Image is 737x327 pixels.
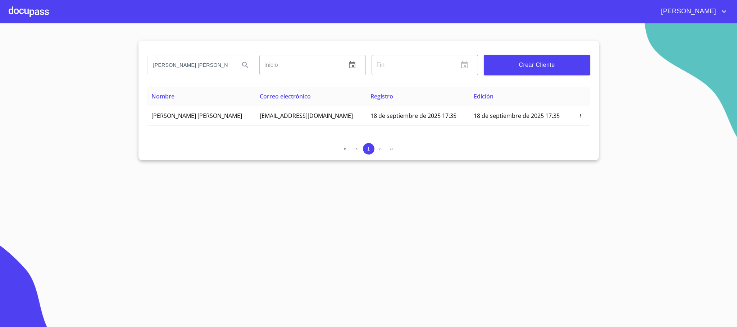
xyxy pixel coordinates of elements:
span: 1 [367,146,370,152]
span: Crear Cliente [490,60,584,70]
button: 1 [363,143,374,155]
span: 18 de septiembre de 2025 17:35 [370,112,456,120]
span: Correo electrónico [260,92,311,100]
span: [PERSON_NAME] [PERSON_NAME] [151,112,242,120]
button: Search [237,56,254,74]
span: [PERSON_NAME] [656,6,720,17]
span: [EMAIL_ADDRESS][DOMAIN_NAME] [260,112,353,120]
button: account of current user [656,6,728,17]
span: Nombre [151,92,174,100]
button: Crear Cliente [484,55,590,75]
span: 18 de septiembre de 2025 17:35 [474,112,560,120]
span: Registro [370,92,393,100]
input: search [147,55,234,75]
span: Edición [474,92,493,100]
